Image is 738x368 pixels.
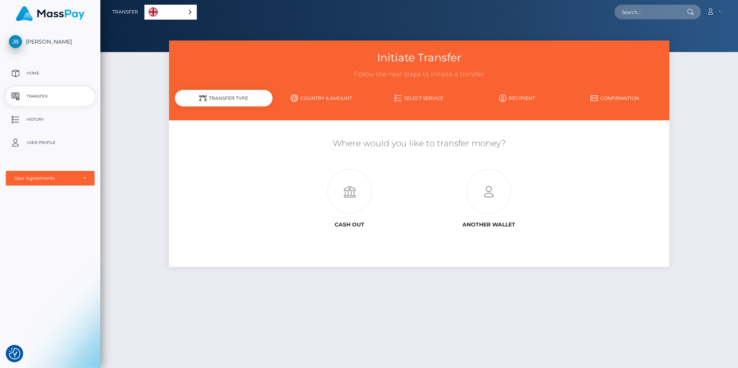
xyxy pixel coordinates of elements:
[468,91,566,105] a: Recipient
[112,4,138,20] a: Transfer
[370,91,468,105] a: Select Service
[9,348,20,360] button: Consent Preferences
[175,50,664,65] h3: Initiate Transfer
[175,138,664,150] h5: Where would you like to transfer money?
[9,68,91,79] p: Home
[425,221,552,228] h6: Another wallet
[6,38,95,45] span: [PERSON_NAME]
[175,90,273,106] div: Transfer Type
[273,91,370,105] a: Country & Amount
[614,5,687,19] input: Search...
[175,70,664,79] h3: Follow the next steps to initiate a transfer
[9,137,91,149] p: User Profile
[6,133,95,152] a: User Profile
[16,6,85,21] img: MassPay
[6,87,95,106] a: Transfer
[9,114,91,125] p: History
[566,91,664,105] a: Confirmation
[144,5,197,20] aside: Language selected: English
[9,348,20,360] img: Revisit consent button
[6,171,95,186] button: User Agreements
[286,221,413,228] h6: Cash out
[6,110,95,129] a: History
[144,5,197,20] div: Language
[145,5,196,19] a: English
[14,175,78,181] div: User Agreements
[6,64,95,83] a: Home
[9,91,91,102] p: Transfer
